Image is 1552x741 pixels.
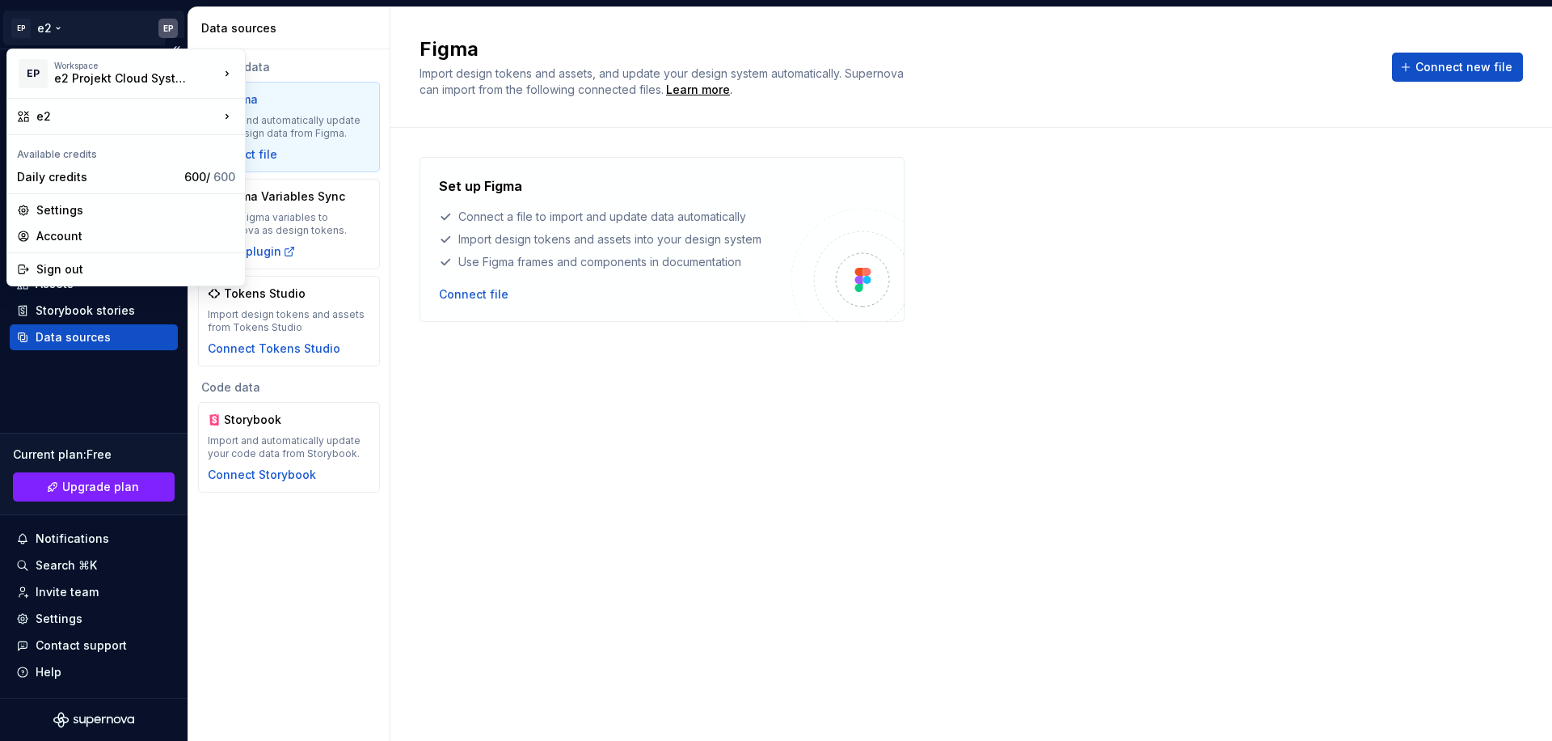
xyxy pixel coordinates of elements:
[54,70,192,87] div: e2 Projekt Cloud Systems GmbH
[213,170,235,184] span: 600
[54,61,219,70] div: Workspace
[17,169,178,185] div: Daily credits
[36,202,235,218] div: Settings
[184,170,235,184] span: 600 /
[11,138,242,164] div: Available credits
[36,108,219,125] div: e2
[19,59,48,88] div: EP
[36,228,235,244] div: Account
[36,261,235,277] div: Sign out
